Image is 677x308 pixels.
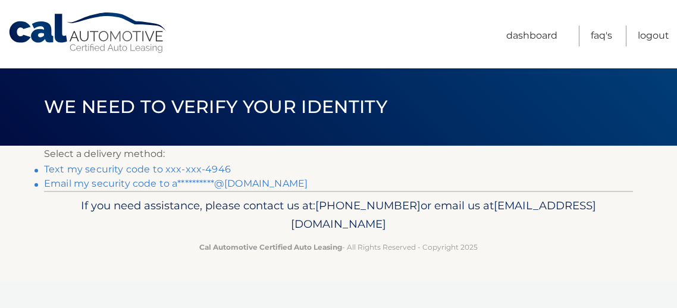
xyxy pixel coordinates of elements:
a: Email my security code to a**********@[DOMAIN_NAME] [44,178,308,189]
p: If you need assistance, please contact us at: or email us at [52,196,625,234]
a: Text my security code to xxx-xxx-4946 [44,164,231,175]
a: Dashboard [506,26,557,46]
strong: Cal Automotive Certified Auto Leasing [199,243,342,252]
p: Select a delivery method: [44,146,633,162]
span: [PHONE_NUMBER] [315,199,421,212]
p: - All Rights Reserved - Copyright 2025 [52,241,625,253]
a: Cal Automotive [8,12,168,54]
a: Logout [638,26,669,46]
a: FAQ's [591,26,612,46]
span: We need to verify your identity [44,96,387,118]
